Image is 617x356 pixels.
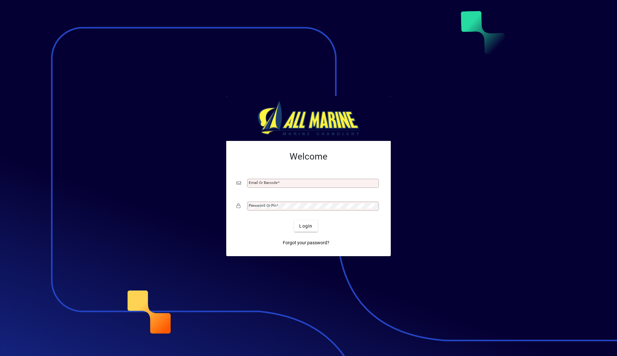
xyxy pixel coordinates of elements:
[283,239,329,246] span: Forgot your password?
[249,180,278,185] mat-label: Email or Barcode
[299,223,312,230] span: Login
[249,203,276,208] mat-label: Password or Pin
[280,237,332,248] a: Forgot your password?
[237,151,380,162] h2: Welcome
[294,220,317,232] button: Login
